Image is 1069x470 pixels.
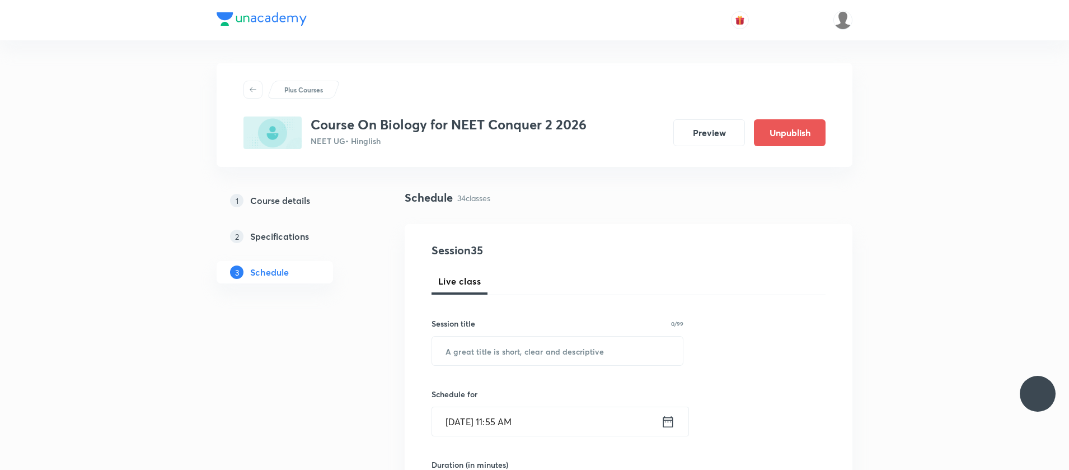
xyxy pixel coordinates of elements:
h6: Schedule for [432,388,683,400]
a: 2Specifications [217,225,369,248]
p: 2 [230,230,243,243]
h3: Course On Biology for NEET Conquer 2 2026 [311,117,587,133]
img: avatar [735,15,745,25]
a: Company Logo [217,12,307,29]
p: NEET UG • Hinglish [311,135,587,147]
p: 1 [230,194,243,207]
a: 1Course details [217,189,369,212]
img: 460F905B-7BB1-46F1-94E5-AC1C1249B8E0_plus.png [243,117,302,149]
h5: Course details [250,194,310,207]
h4: Schedule [405,189,453,206]
p: 0/99 [671,321,683,327]
img: ttu [1031,387,1044,401]
h5: Schedule [250,266,289,279]
h4: Session 35 [432,242,636,259]
button: Preview [673,119,745,146]
img: Company Logo [217,12,307,26]
p: Plus Courses [284,85,323,95]
p: 34 classes [457,192,490,204]
input: A great title is short, clear and descriptive [432,337,683,365]
h5: Specifications [250,230,309,243]
h6: Session title [432,318,475,329]
img: Huzaiff [833,11,852,30]
button: avatar [731,11,749,29]
p: 3 [230,266,243,279]
span: Live class [438,274,481,288]
button: Unpublish [754,119,826,146]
